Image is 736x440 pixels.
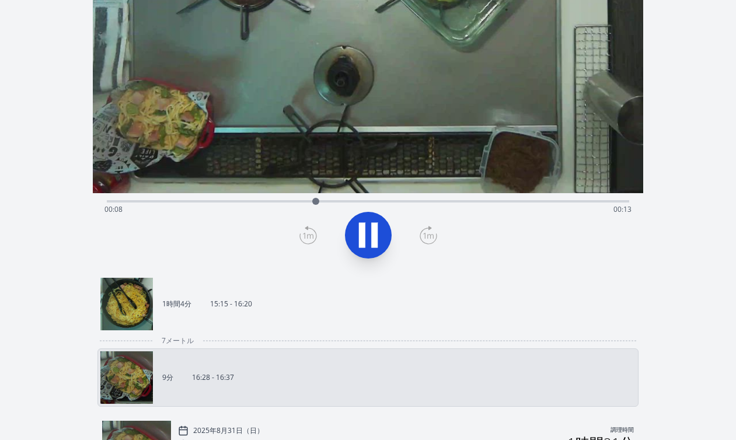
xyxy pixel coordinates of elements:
font: 16:28 - 16:37 [192,372,234,382]
img: 250831061629_thumb.jpeg [100,278,153,330]
font: 2025年8月31日（日） [193,425,264,435]
font: 調理時間 [611,426,634,434]
span: 00:08 [104,204,123,214]
span: 00:13 [613,204,632,214]
img: 250831072849_thumb.jpeg [100,351,153,404]
font: 7メートル [162,336,194,345]
font: 1時間4分 [162,299,191,309]
font: 15:15 - 16:20 [210,299,252,309]
font: 9分 [162,372,173,382]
